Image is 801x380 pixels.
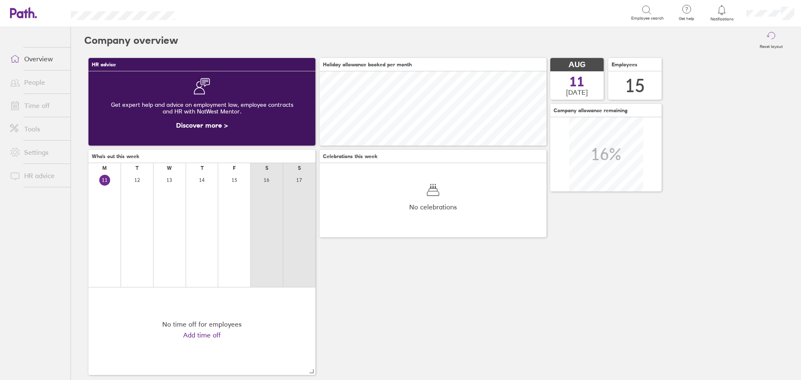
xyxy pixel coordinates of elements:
[755,27,788,54] button: Reset layout
[265,165,268,171] div: S
[136,165,139,171] div: T
[176,121,228,129] a: Discover more >
[755,42,788,49] label: Reset layout
[3,97,71,114] a: Time off
[3,74,71,91] a: People
[183,331,221,339] a: Add time off
[625,75,645,96] div: 15
[708,17,736,22] span: Notifications
[201,165,204,171] div: T
[162,320,242,328] div: No time off for employees
[95,95,309,121] div: Get expert help and advice on employment law, employee contracts and HR with NatWest Mentor.
[409,203,457,211] span: No celebrations
[569,75,584,88] span: 11
[673,16,700,21] span: Get help
[566,88,588,96] span: [DATE]
[708,4,736,22] a: Notifications
[323,62,412,68] span: Holiday allowance booked per month
[3,50,71,67] a: Overview
[92,62,116,68] span: HR advice
[92,154,139,159] span: Who's out this week
[3,167,71,184] a: HR advice
[197,9,219,16] div: Search
[167,165,172,171] div: W
[569,60,585,69] span: AUG
[298,165,301,171] div: S
[631,16,664,21] span: Employee search
[323,154,378,159] span: Celebrations this week
[3,121,71,137] a: Tools
[84,27,178,54] h2: Company overview
[233,165,236,171] div: F
[554,108,627,113] span: Company allowance remaining
[612,62,637,68] span: Employees
[3,144,71,161] a: Settings
[102,165,107,171] div: M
